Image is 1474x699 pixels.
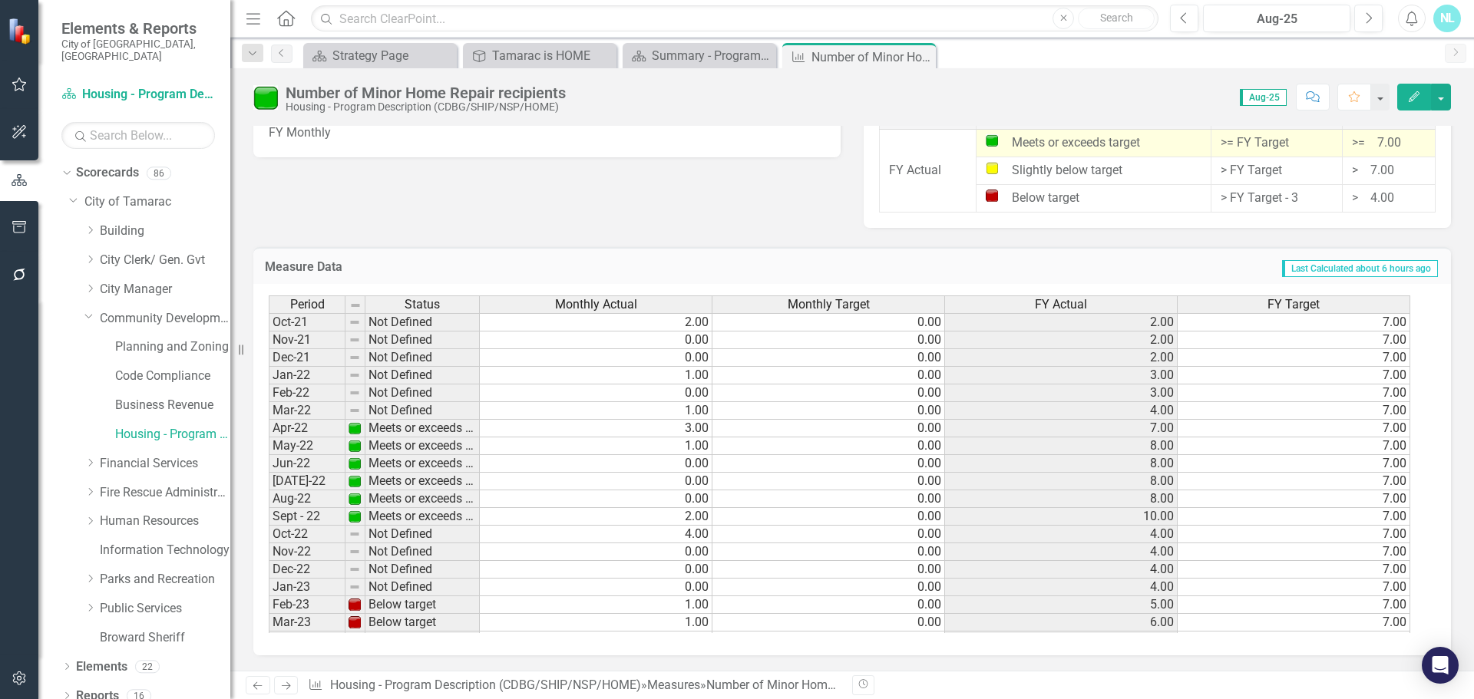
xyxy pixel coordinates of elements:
img: 8DAGhfEEPCf229AAAAAElFTkSuQmCC [349,351,361,364]
span: Elements & Reports [61,19,215,38]
td: 8.00 [945,437,1178,455]
span: Aug-25 [1240,89,1287,106]
td: 8.00 [945,473,1178,490]
img: 8DAGhfEEPCf229AAAAAElFTkSuQmCC [349,581,361,593]
span: Monthly Target [788,298,870,312]
td: 7.00 [1178,331,1410,349]
div: 86 [147,167,171,180]
img: Slightly below target [986,162,998,174]
img: 1UOPjbPZzarJnojPNnPdqcrKqsyubKg2UwelywlROmNPl+gdMW9Kb8ri8GgAAAABJRU5ErkJggg== [349,475,361,487]
button: NL [1433,5,1461,32]
input: Search ClearPoint... [311,5,1158,32]
div: Number of Minor Home Repair recipients [286,84,566,101]
td: Meets or exceeds target [365,455,480,473]
td: Oct-22 [269,526,345,543]
td: 2.00 [945,331,1178,349]
a: Summary - Program Description (CDBG/SHIP/NSP/HOME) [626,46,772,65]
td: Not Defined [365,349,480,367]
a: Strategy Page [307,46,453,65]
a: Code Compliance [115,368,230,385]
small: City of [GEOGRAPHIC_DATA], [GEOGRAPHIC_DATA] [61,38,215,63]
div: 22 [135,660,160,673]
td: 7.00 [1178,367,1410,384]
a: City Manager [100,281,230,298]
div: » » [308,677,841,694]
div: Summary - Program Description (CDBG/SHIP/NSP/HOME) [652,46,772,65]
td: 0.00 [712,331,945,349]
td: Not Defined [365,526,480,543]
td: 7.00 [1178,526,1410,543]
img: 8DAGhfEEPCf229AAAAAElFTkSuQmCC [349,546,361,558]
img: Below target [986,190,998,202]
a: Business Revenue [115,397,230,414]
div: Aug-25 [1208,10,1345,28]
td: Not Defined [365,543,480,561]
td: Jan-22 [269,367,345,384]
a: Housing - Program Description (CDBG/SHIP/NSP/HOME) [115,426,230,443]
td: 0.00 [712,579,945,596]
td: Aug-22 [269,490,345,508]
td: 0.00 [712,349,945,367]
td: 7.00 [1178,508,1410,526]
h3: Measure Data [265,260,653,274]
td: 0.00 [712,508,945,526]
div: Open Intercom Messenger [1422,647,1459,684]
td: Not Defined [365,402,480,420]
td: Not Defined [365,331,480,349]
td: 1.00 [480,596,712,614]
td: 0.00 [712,631,945,649]
div: Housing - Program Description (CDBG/SHIP/NSP/HOME) [286,101,566,113]
div: Meets or exceeds target [986,134,1201,152]
td: 10.00 [945,508,1178,526]
div: Slightly below target [986,162,1201,180]
td: Nov-22 [269,543,345,561]
span: Period [290,298,325,312]
td: Meets or exceeds target [365,490,480,508]
td: 7.00 [1178,631,1410,649]
span: Last Calculated about 6 hours ago [1282,260,1438,277]
td: Jun-22 [269,455,345,473]
td: > FY Target [1211,157,1343,184]
td: 0.00 [712,437,945,455]
a: Elements [76,658,127,676]
td: Meets or exceeds target [365,473,480,490]
td: 0.00 [712,384,945,402]
td: 0.00 [712,614,945,631]
a: Planning and Zoning [115,338,230,356]
td: 1.00 [480,614,712,631]
td: 4.00 [945,526,1178,543]
td: 3.00 [480,420,712,437]
td: Apr-23 [269,631,345,649]
div: Number of Minor Home Repair recipients [811,48,932,67]
td: 0.00 [480,473,712,490]
span: FY Actual [1035,298,1087,312]
img: WFgIVf4bZjIWvbPt0csAAAAASUVORK5CYII= [349,616,361,628]
div: Tamarac is HOME [492,46,613,65]
td: 7.00 [1178,473,1410,490]
td: 0.00 [480,384,712,402]
td: Apr-22 [269,420,345,437]
img: Meets or exceeds target [253,85,278,110]
img: 1UOPjbPZzarJnojPNnPdqcrKqsyubKg2UwelywlROmNPl+gdMW9Kb8ri8GgAAAABJRU5ErkJggg== [349,457,361,470]
td: 2.00 [480,313,712,331]
td: 3.00 [945,384,1178,402]
td: Below target [365,631,480,649]
a: Information Technology [100,542,230,559]
img: 8DAGhfEEPCf229AAAAAElFTkSuQmCC [349,334,361,346]
td: 6.00 [945,631,1178,649]
td: 0.00 [480,455,712,473]
td: 2.00 [945,313,1178,331]
td: 0.00 [480,579,712,596]
td: 0.00 [712,420,945,437]
td: Not Defined [365,313,480,331]
td: 7.00 [1178,349,1410,367]
td: Oct-21 [269,313,345,331]
img: 8DAGhfEEPCf229AAAAAElFTkSuQmCC [349,528,361,540]
a: Housing - Program Description (CDBG/SHIP/NSP/HOME) [61,86,215,104]
td: 4.00 [945,402,1178,420]
div: Strategy Page [332,46,453,65]
button: Search [1078,8,1155,29]
div: FY Monthly [253,113,841,157]
td: >= FY Target [1211,130,1343,157]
